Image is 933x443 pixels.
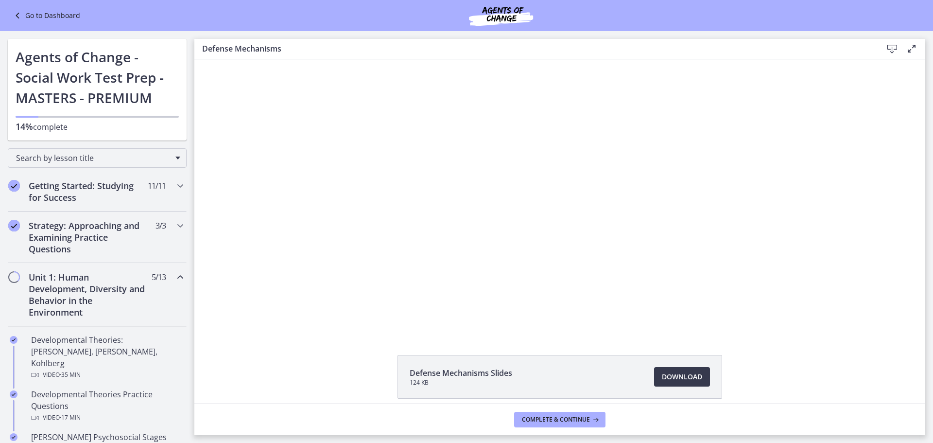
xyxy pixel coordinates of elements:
span: 14% [16,121,33,132]
iframe: Video Lesson [194,59,925,333]
span: 124 KB [410,379,512,387]
i: Completed [10,336,17,344]
span: 5 / 13 [152,271,166,283]
span: Complete & continue [522,416,590,424]
span: Search by lesson title [16,153,171,163]
div: Search by lesson title [8,148,187,168]
img: Agents of Change [443,4,559,27]
a: Download [654,367,710,387]
p: complete [16,121,179,133]
span: · 17 min [60,412,81,424]
i: Completed [8,180,20,192]
h3: Defense Mechanisms [202,43,867,54]
span: · 35 min [60,369,81,381]
span: Defense Mechanisms Slides [410,367,512,379]
a: Go to Dashboard [12,10,80,21]
span: 11 / 11 [148,180,166,192]
span: 3 / 3 [155,220,166,231]
h2: Getting Started: Studying for Success [29,180,147,203]
div: Video [31,369,183,381]
i: Completed [8,220,20,231]
h2: Strategy: Approaching and Examining Practice Questions [29,220,147,255]
i: Completed [10,390,17,398]
div: Developmental Theories: [PERSON_NAME], [PERSON_NAME], Kohlberg [31,334,183,381]
button: Complete & continue [514,412,605,427]
h1: Agents of Change - Social Work Test Prep - MASTERS - PREMIUM [16,47,179,108]
div: Video [31,412,183,424]
h2: Unit 1: Human Development, Diversity and Behavior in the Environment [29,271,147,318]
span: Download [662,371,702,383]
div: Developmental Theories Practice Questions [31,389,183,424]
i: Completed [10,433,17,441]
